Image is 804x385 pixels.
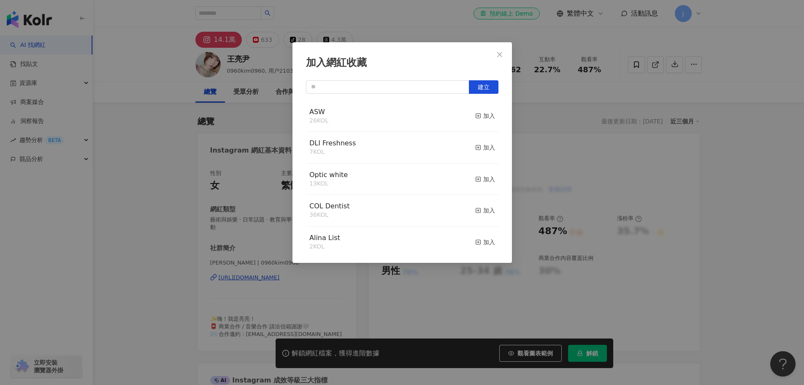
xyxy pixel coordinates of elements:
[309,234,340,242] span: Alina List
[475,111,495,120] div: 加入
[309,172,348,178] a: Optic white
[309,211,349,219] div: 36 KOL
[309,140,356,147] a: DLI Freshness
[478,84,490,90] span: 建立
[475,107,495,125] button: 加入
[309,243,340,251] div: 2 KOL
[309,148,356,156] div: 7 KOL
[309,202,349,210] span: COL Dentist
[469,80,498,94] button: 建立
[309,117,328,125] div: 26 KOL
[306,56,498,70] div: 加入網紅收藏
[309,180,348,188] div: 13 KOL
[475,206,495,215] div: 加入
[309,203,349,210] a: COL Dentist
[496,51,503,58] span: close
[475,202,495,219] button: 加入
[309,235,340,241] a: Alina List
[475,143,495,152] div: 加入
[475,139,495,156] button: 加入
[475,233,495,251] button: 加入
[475,175,495,184] div: 加入
[309,109,325,115] a: ASW
[491,46,508,63] button: Close
[475,170,495,188] button: 加入
[309,139,356,147] span: DLI Freshness
[309,171,348,179] span: Optic white
[475,238,495,247] div: 加入
[309,108,325,116] span: ASW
